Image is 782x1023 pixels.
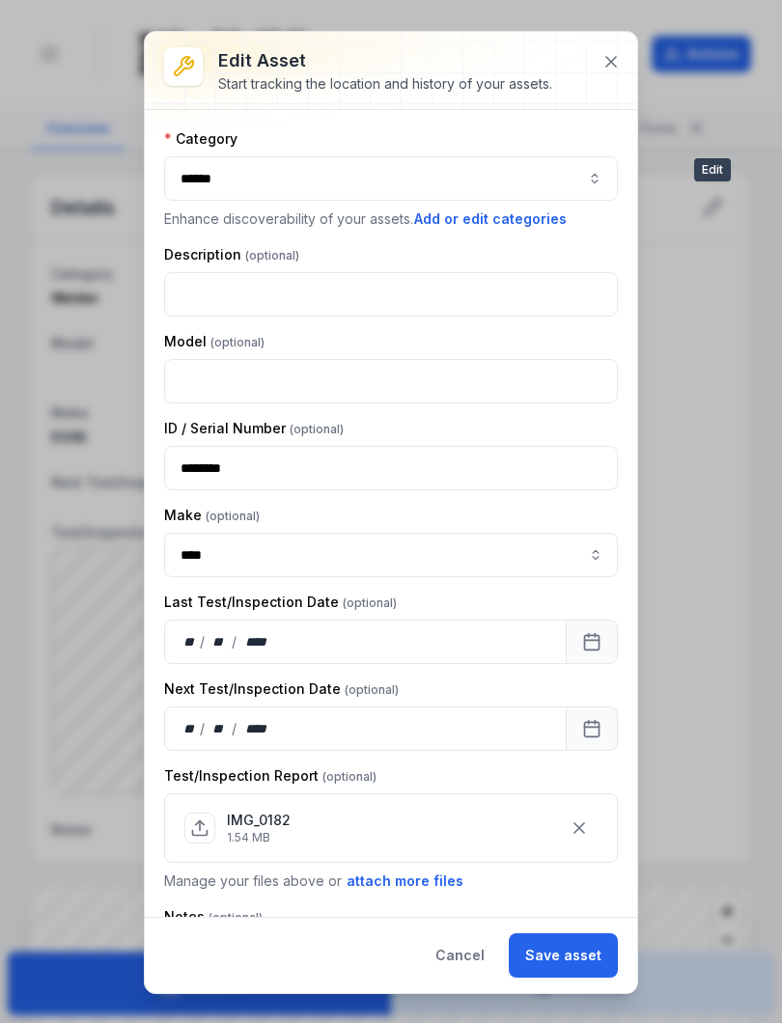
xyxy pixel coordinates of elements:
div: year, [238,719,274,738]
label: Last Test/Inspection Date [164,593,397,612]
label: Notes [164,907,263,926]
label: Description [164,245,299,264]
label: Test/Inspection Report [164,766,377,786]
div: / [232,719,238,738]
div: day, [181,632,200,651]
p: Manage your files above or [164,871,618,892]
div: month, [207,719,233,738]
div: day, [181,719,200,738]
label: ID / Serial Number [164,419,344,438]
label: Model [164,332,265,351]
div: / [200,632,207,651]
p: 1.54 MB [227,830,291,845]
div: Start tracking the location and history of your assets. [218,74,552,94]
span: Edit [694,158,731,181]
label: Category [164,129,237,149]
div: year, [238,632,274,651]
p: Enhance discoverability of your assets. [164,208,618,230]
div: / [232,632,238,651]
input: asset-edit:cf[ca1b6296-9635-4ae3-ae60-00faad6de89d]-label [164,533,618,577]
button: attach more files [346,871,464,892]
label: Next Test/Inspection Date [164,679,399,699]
label: Make [164,506,260,525]
button: Cancel [419,933,501,978]
button: Calendar [566,706,618,751]
button: Add or edit categories [413,208,568,230]
div: / [200,719,207,738]
button: Save asset [509,933,618,978]
div: month, [207,632,233,651]
button: Calendar [566,620,618,664]
h3: Edit asset [218,47,552,74]
p: IMG_0182 [227,811,291,830]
